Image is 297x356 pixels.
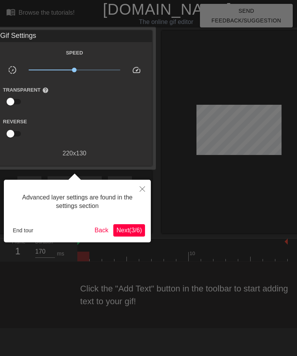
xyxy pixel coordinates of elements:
[113,224,145,237] button: Next
[10,225,36,236] button: End tour
[92,224,112,237] button: Back
[10,186,145,218] div: Advanced layer settings are found in the settings section
[134,180,151,198] button: Close
[116,227,142,233] span: Next ( 3 / 6 )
